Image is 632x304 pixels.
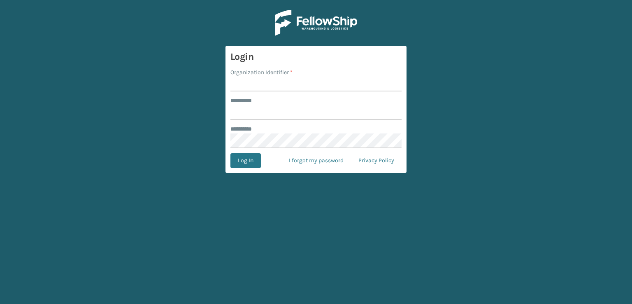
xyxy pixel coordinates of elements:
a: Privacy Policy [351,153,402,168]
button: Log In [230,153,261,168]
label: Organization Identifier [230,68,293,77]
a: I forgot my password [281,153,351,168]
h3: Login [230,51,402,63]
img: Logo [275,10,357,36]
